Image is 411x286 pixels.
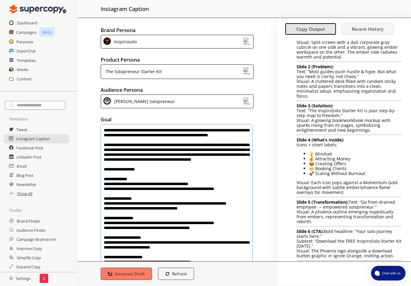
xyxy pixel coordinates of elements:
b: Copy Output [296,26,325,32]
h2: instagram caption [101,3,149,15]
p: Bold headline: “Your solo journey starts here.” Subtext: “Download the FREE InspiroSolo Starter K... [297,229,402,258]
div: [PERSON_NAME] Solopreneur [112,97,175,105]
a: Audience Finder [16,226,46,235]
strong: Slide 5 (Transformation): [297,199,349,205]
a: Campaign Brainstorm [16,235,56,244]
li: 📦 Creating Offers [309,161,402,166]
p: Big headline: “Tired of building someone else’s dream?” Visual: Split-screen with a dull corporat... [297,25,402,59]
strong: Slide 4 (What’s Inside): [297,137,344,143]
button: atlas-launcher [371,266,406,281]
a: Dashboard [17,18,37,27]
li: 💡 Mindset [309,152,402,156]
div: The Solopreneur Starter Kit [103,67,162,76]
img: Close [103,38,111,45]
a: SuperChat [16,46,36,55]
a: Facebook Post [16,143,43,152]
a: Show All [17,189,32,198]
button: Generate Draft [101,268,152,280]
a: Tweet [16,125,27,134]
button: Copy Output [285,23,336,35]
a: LinkedIn Post [16,152,41,162]
h2: Product Persona [101,55,255,64]
b: Generate Draft [115,271,145,277]
h2: Brand Persona [101,26,255,35]
img: Close [9,277,13,280]
strong: Slide 2 (Problem): [297,64,334,70]
div: Inspirosolo [112,38,137,46]
a: Media [17,65,28,74]
p: Text: “Go from drained employee → empowered solopreneur.” Visual: A phoenix outline emerging maje... [297,200,402,224]
a: Newsletter [16,180,36,189]
img: Close [243,38,251,45]
p: Beta [39,27,55,37]
li: 💰 Attracting Money [309,156,402,161]
a: Templates [17,56,36,65]
a: Improve Copy [16,244,42,253]
h2: Audience Persona [101,85,255,95]
button: Refresh [158,268,194,280]
img: Close [243,67,251,74]
li: 🤝 Booking Clients [309,166,402,171]
li: 🚀 Scaling Without Burnout [309,171,402,176]
a: Brand Finder [17,216,40,226]
span: Chat with us [380,271,402,276]
a: Email [17,162,27,171]
a: Expand Copy [16,262,40,271]
p: 2 [43,276,45,281]
strong: Slide 3 (Solution): [297,103,333,109]
a: Simplify Copy [17,253,41,262]
p: Visual: Each icon pops against a Momentum Gold background with subtle ember/phoenix flame overlay... [297,180,402,195]
a: Blog Post [16,171,34,180]
p: Text: “The InspiroSolo Starter Kit is your step-by-step map to freedom.” Visual: A glowing book/w... [297,103,402,133]
img: Close [243,97,251,105]
p: Text: “Most guides push hustle & hype. But what you need is clarity, not chaos.” Visual: A clutte... [297,64,402,98]
strong: Slide 6 (CTA): [297,228,324,234]
p: Icons + short labels: [297,138,402,147]
h2: Goal [101,115,255,124]
b: Recent History [352,26,384,32]
a: Campaigns [16,28,36,37]
a: Content [17,74,32,84]
b: Refresh [172,271,187,277]
img: Close [9,3,66,15]
img: Close [103,97,111,105]
button: Recent History [342,23,394,34]
a: Personas [16,37,33,46]
a: Instagram Caption [16,134,50,143]
a: Audience Changer [16,271,49,281]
